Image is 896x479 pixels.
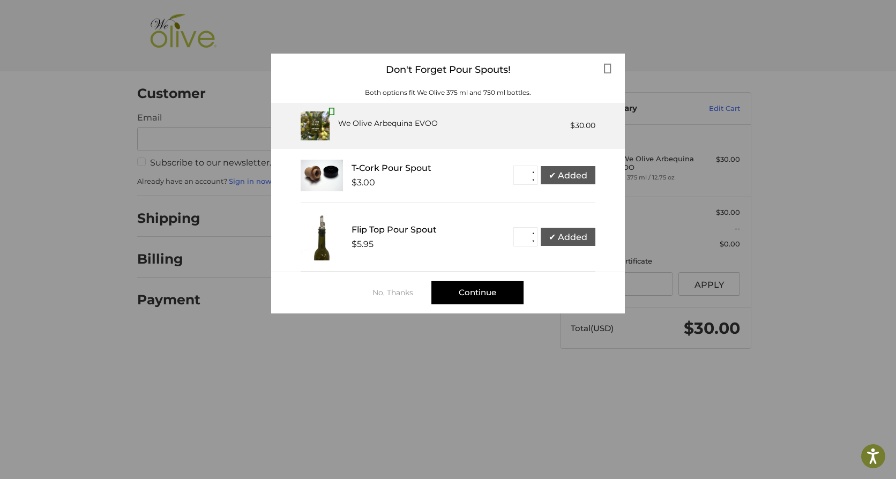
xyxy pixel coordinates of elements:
[15,16,121,25] p: We're away right now. Please check back later!
[570,120,595,131] div: $30.00
[541,166,595,184] button: ✔ Added
[301,213,343,260] img: FTPS_bottle__43406.1705089544.233.225.jpg
[529,176,537,184] button: ▼
[271,54,625,86] div: Don't Forget Pour Spouts!
[352,177,375,188] div: $3.00
[271,88,625,98] div: Both options fit We Olive 375 ml and 750 ml bottles.
[352,163,507,173] div: T-Cork Pour Spout
[529,237,537,245] button: ▼
[352,239,374,249] div: $5.95
[431,281,524,304] div: Continue
[352,224,507,235] div: Flip Top Pour Spout
[301,160,343,191] img: T_Cork__22625.1711686153.233.225.jpg
[372,288,431,297] div: No, Thanks
[529,168,537,176] button: ▲
[529,229,537,237] button: ▲
[338,118,438,129] div: We Olive Arbequina EVOO
[123,14,136,27] button: Open LiveChat chat widget
[541,228,595,246] button: ✔ Added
